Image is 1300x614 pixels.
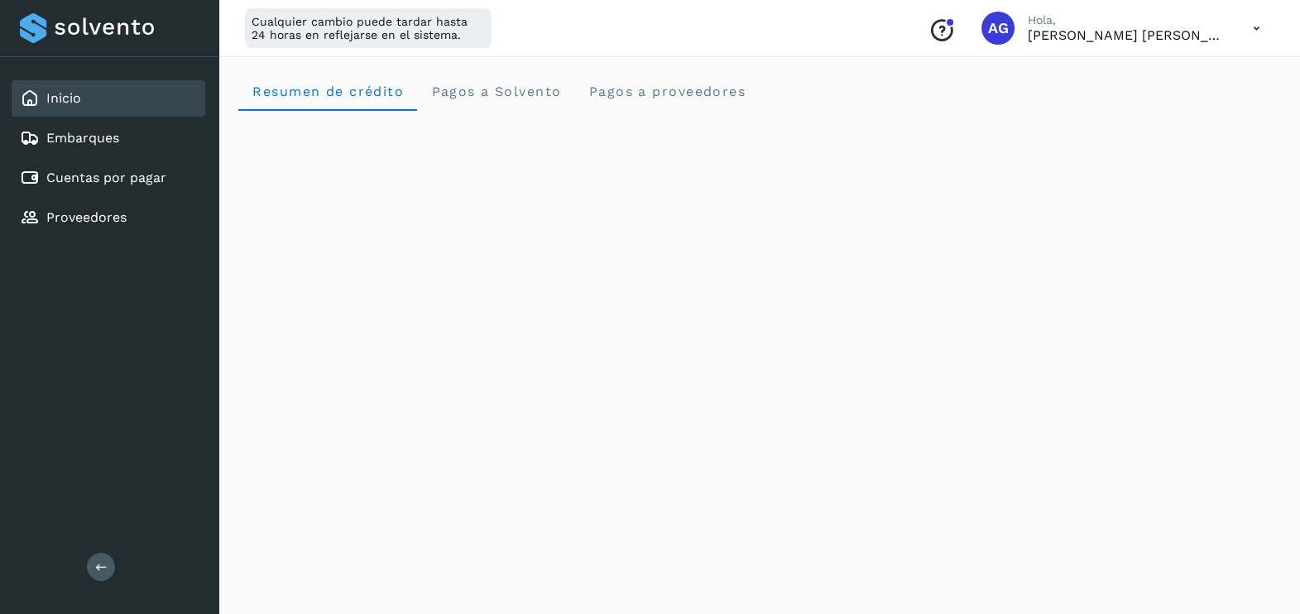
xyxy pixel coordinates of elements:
[1028,27,1226,43] p: Abigail Gonzalez Leon
[430,84,561,99] span: Pagos a Solvento
[1028,13,1226,27] p: Hola,
[46,209,127,225] a: Proveedores
[46,130,119,146] a: Embarques
[12,120,205,156] div: Embarques
[252,84,404,99] span: Resumen de crédito
[245,8,492,48] div: Cualquier cambio puede tardar hasta 24 horas en reflejarse en el sistema.
[12,80,205,117] div: Inicio
[588,84,746,99] span: Pagos a proveedores
[12,199,205,236] div: Proveedores
[12,160,205,196] div: Cuentas por pagar
[46,170,166,185] a: Cuentas por pagar
[46,90,81,106] a: Inicio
